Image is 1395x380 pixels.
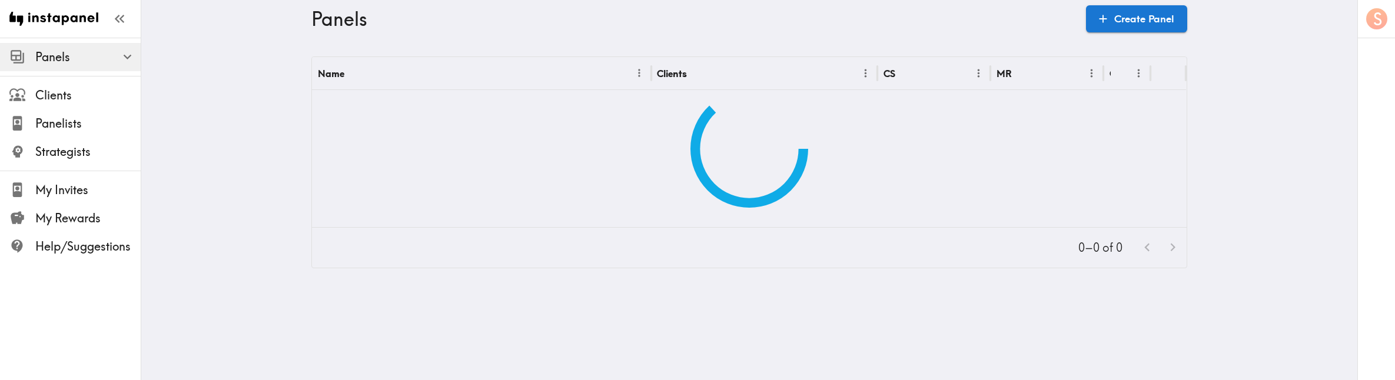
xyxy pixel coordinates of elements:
[1110,68,1111,79] div: Created
[688,64,706,82] button: Sort
[896,64,915,82] button: Sort
[1078,239,1122,256] p: 0–0 of 0
[1112,64,1130,82] button: Sort
[856,64,875,82] button: Menu
[1130,64,1148,82] button: Menu
[318,68,344,79] div: Name
[883,68,895,79] div: CS
[997,68,1012,79] div: MR
[346,64,364,82] button: Sort
[35,182,141,198] span: My Invites
[1373,9,1382,29] span: S
[35,144,141,160] span: Strategists
[311,8,1077,30] h3: Panels
[1082,64,1101,82] button: Menu
[969,64,988,82] button: Menu
[1013,64,1031,82] button: Sort
[35,49,141,65] span: Panels
[35,238,141,255] span: Help/Suggestions
[35,87,141,104] span: Clients
[35,115,141,132] span: Panelists
[1365,7,1389,31] button: S
[1086,5,1187,32] a: Create Panel
[657,68,687,79] div: Clients
[35,210,141,226] span: My Rewards
[630,64,649,82] button: Menu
